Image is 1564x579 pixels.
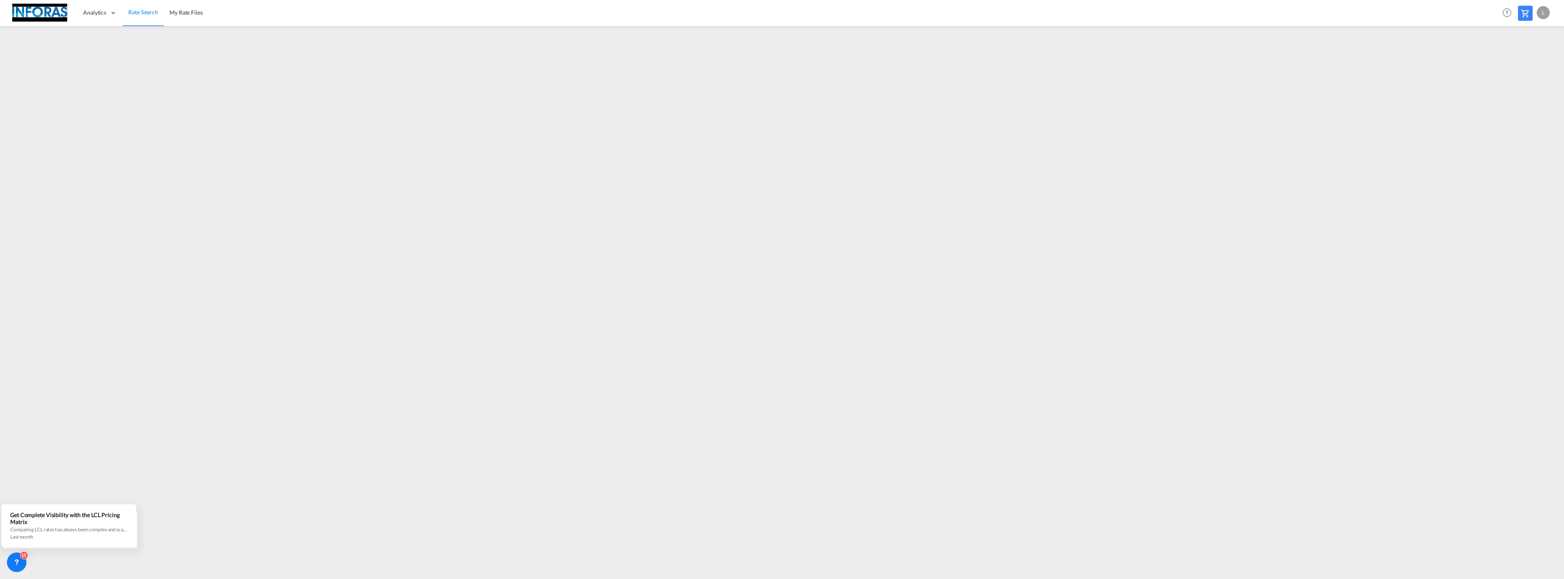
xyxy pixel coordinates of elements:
div: L [1537,6,1550,19]
span: Help [1500,6,1514,20]
div: Help [1500,6,1518,20]
span: Rate Search [128,9,158,15]
span: My Rate Files [169,9,203,16]
img: eff75c7098ee11eeb65dd1c63e392380.jpg [12,4,67,22]
span: Analytics [83,9,106,17]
